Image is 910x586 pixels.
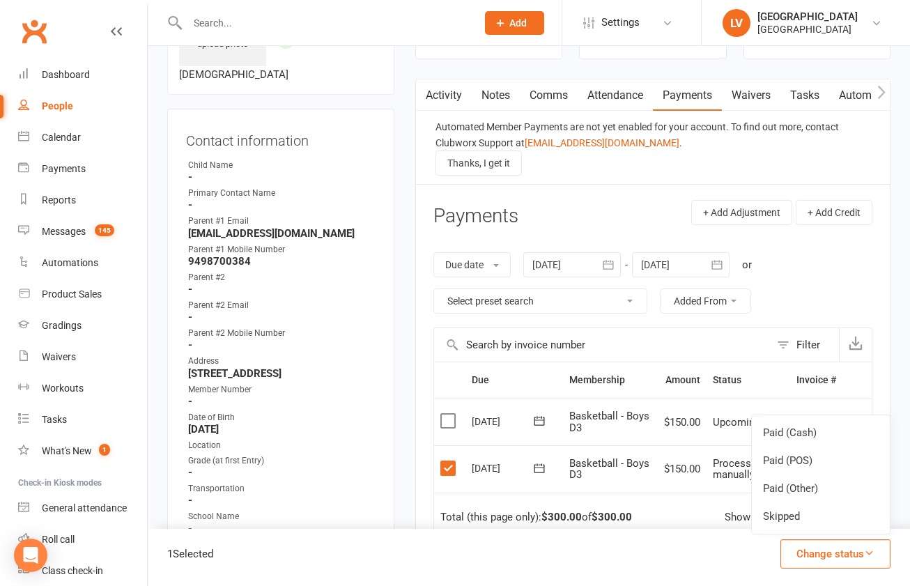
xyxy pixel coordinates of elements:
a: Paid (Other) [752,475,890,502]
a: Paid (POS) [752,447,890,475]
th: Amount [658,362,707,398]
div: [DATE] [472,457,536,479]
div: Location [188,439,376,452]
div: Gradings [42,320,82,331]
div: Primary Contact Name [188,187,376,200]
th: Membership [563,362,658,398]
span: Add [509,17,527,29]
div: or [742,256,752,273]
a: Skipped [752,502,890,530]
strong: - [188,395,376,408]
strong: - [188,466,376,479]
h3: Contact information [186,128,376,148]
div: General attendance [42,502,127,514]
div: School Name [188,510,376,523]
strong: - [188,494,376,507]
a: Calendar [18,122,147,153]
div: Automated Member Payments are not yet enabled for your account. To find out more, contact Clubwor... [435,119,870,151]
div: 1 [167,546,213,562]
th: Status [707,362,790,398]
div: Reports [42,194,76,206]
strong: [DATE] [188,423,376,435]
th: Due [465,362,563,398]
td: 3670705 [790,399,842,446]
strong: - [188,339,376,351]
div: Total (this page only): of [440,511,632,523]
a: People [18,91,147,122]
a: Clubworx [17,14,52,49]
div: Parent #1 Mobile Number [188,243,376,256]
a: Messages 145 [18,216,147,247]
a: Product Sales [18,279,147,310]
a: Automations [18,247,147,279]
a: Gradings [18,310,147,341]
div: Grade (at first Entry) [188,454,376,468]
a: What's New1 [18,435,147,467]
div: Address [188,355,376,368]
span: Selected [173,548,213,560]
div: [GEOGRAPHIC_DATA] [757,23,858,36]
a: Attendance [578,79,653,111]
div: Transportation [188,482,376,495]
strong: [STREET_ADDRESS] [188,367,376,380]
a: Payments [653,79,722,111]
div: Payments [42,163,86,174]
button: + Add Credit [796,200,872,225]
strong: - [188,311,376,323]
button: Added From [660,288,751,314]
div: Roll call [42,534,75,545]
button: Filter [770,328,839,362]
strong: $300.00 [592,511,632,523]
div: Tasks [42,414,67,425]
span: 1 [99,444,110,456]
a: Tasks [18,404,147,435]
div: Dashboard [42,69,90,80]
input: Search by invoice number [434,328,770,362]
a: Waivers [722,79,780,111]
strong: - [188,523,376,535]
span: Settings [601,7,640,38]
a: Workouts [18,373,147,404]
strong: 9498700384 [188,255,376,268]
button: Change status [780,539,890,569]
strong: [EMAIL_ADDRESS][DOMAIN_NAME] [188,227,376,240]
strong: - [188,199,376,211]
div: Date of Birth [188,411,376,424]
div: Class check-in [42,565,103,576]
a: Comms [520,79,578,111]
input: Search... [183,13,467,33]
div: [DATE] [472,410,536,432]
button: + Add Adjustment [691,200,792,225]
a: Activity [416,79,472,111]
button: Due date [433,252,511,277]
a: General attendance kiosk mode [18,493,147,524]
strong: $300.00 [541,511,582,523]
h3: Payments [433,206,518,227]
div: Parent #2 Email [188,299,376,312]
a: Payments [18,153,147,185]
div: Showing of payments [725,511,848,523]
span: [DEMOGRAPHIC_DATA] [179,68,288,81]
a: Waivers [18,341,147,373]
div: Open Intercom Messenger [14,539,47,572]
div: What's New [42,445,92,456]
strong: - [188,283,376,295]
a: Paid (Cash) [752,419,890,447]
div: Product Sales [42,288,102,300]
div: Child Name [188,159,376,172]
th: Invoice # [790,362,842,398]
div: Parent #2 Mobile Number [188,327,376,340]
div: Filter [796,337,820,353]
div: LV [723,9,750,37]
a: Roll call [18,524,147,555]
div: Parent #1 Email [188,215,376,228]
a: Dashboard [18,59,147,91]
div: People [42,100,73,111]
a: Tasks [780,79,829,111]
div: Calendar [42,132,81,143]
a: Reports [18,185,147,216]
span: Upcoming [713,416,760,429]
td: $150.00 [658,445,707,493]
a: [EMAIL_ADDRESS][DOMAIN_NAME] [525,137,679,148]
span: 145 [95,224,114,236]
